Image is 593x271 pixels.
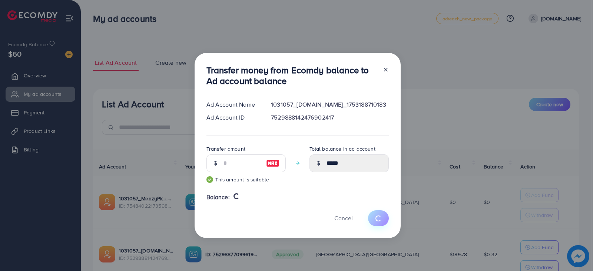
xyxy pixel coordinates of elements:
small: This amount is suitable [206,176,286,183]
div: Ad Account ID [201,113,265,122]
label: Transfer amount [206,145,245,153]
img: image [266,159,279,168]
div: 7529888142476902417 [265,113,394,122]
div: 1031057_[DOMAIN_NAME]_1753188710183 [265,100,394,109]
label: Total balance in ad account [309,145,375,153]
span: Cancel [334,214,353,222]
h3: Transfer money from Ecomdy balance to Ad account balance [206,65,377,86]
div: Ad Account Name [201,100,265,109]
img: guide [206,176,213,183]
button: Cancel [325,210,362,226]
span: Balance: [206,193,230,201]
